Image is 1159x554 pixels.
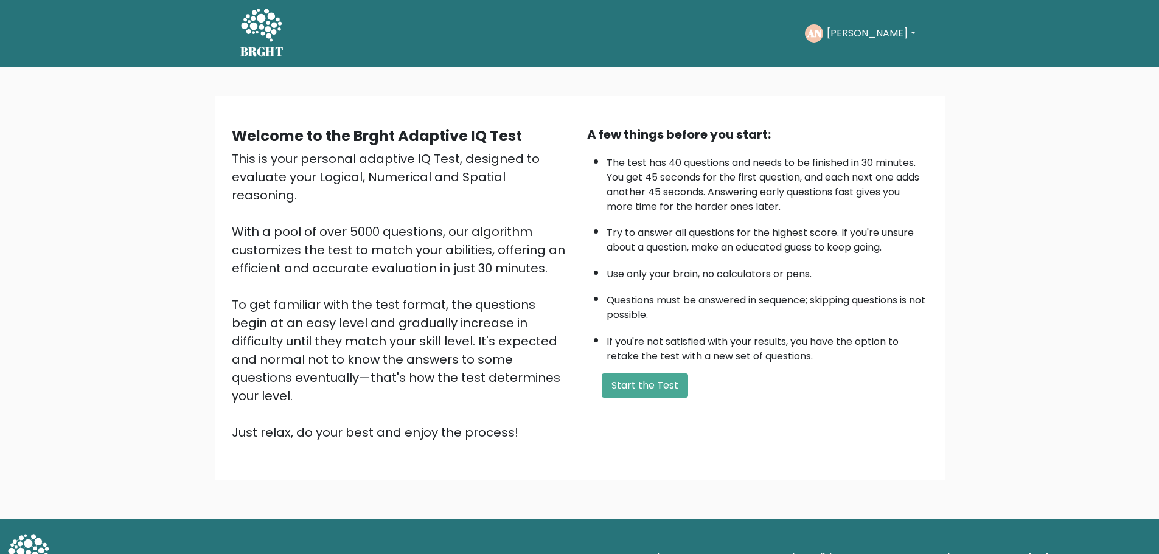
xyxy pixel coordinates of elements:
[240,44,284,59] h5: BRGHT
[232,126,522,146] b: Welcome to the Brght Adaptive IQ Test
[240,5,284,62] a: BRGHT
[607,328,928,364] li: If you're not satisfied with your results, you have the option to retake the test with a new set ...
[607,150,928,214] li: The test has 40 questions and needs to be finished in 30 minutes. You get 45 seconds for the firs...
[607,287,928,322] li: Questions must be answered in sequence; skipping questions is not possible.
[823,26,919,41] button: [PERSON_NAME]
[807,26,822,40] text: AN
[607,220,928,255] li: Try to answer all questions for the highest score. If you're unsure about a question, make an edu...
[587,125,928,144] div: A few things before you start:
[607,261,928,282] li: Use only your brain, no calculators or pens.
[602,373,688,398] button: Start the Test
[232,150,573,441] div: This is your personal adaptive IQ Test, designed to evaluate your Logical, Numerical and Spatial ...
